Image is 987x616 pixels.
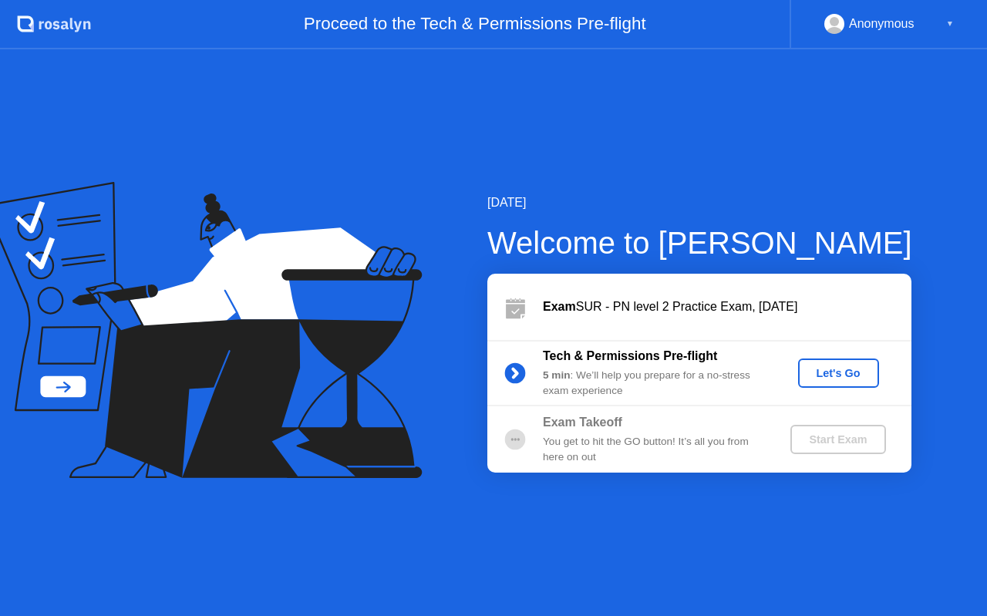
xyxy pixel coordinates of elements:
[487,220,912,266] div: Welcome to [PERSON_NAME]
[543,349,717,362] b: Tech & Permissions Pre-flight
[543,434,765,466] div: You get to hit the GO button! It’s all you from here on out
[798,358,879,388] button: Let's Go
[946,14,954,34] div: ▼
[804,367,873,379] div: Let's Go
[849,14,915,34] div: Anonymous
[543,416,622,429] b: Exam Takeoff
[797,433,879,446] div: Start Exam
[543,368,765,399] div: : We’ll help you prepare for a no-stress exam experience
[543,298,911,316] div: SUR - PN level 2 Practice Exam, [DATE]
[543,369,571,381] b: 5 min
[487,194,912,212] div: [DATE]
[543,300,576,313] b: Exam
[790,425,885,454] button: Start Exam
